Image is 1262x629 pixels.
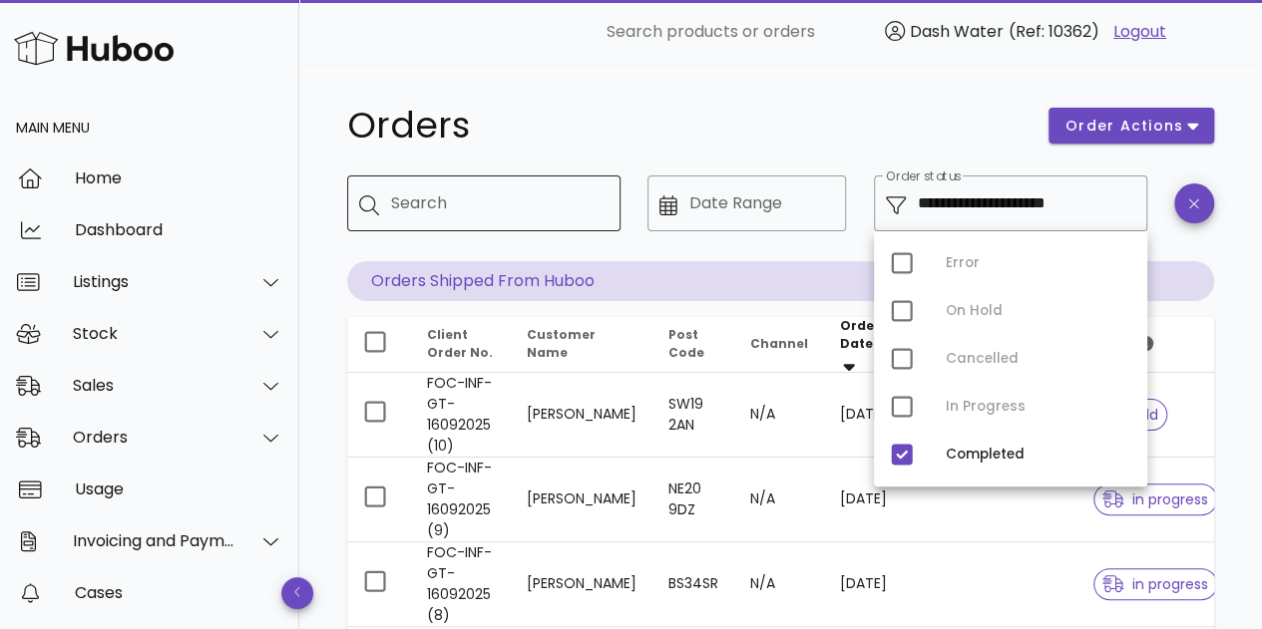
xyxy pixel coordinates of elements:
[75,479,283,498] div: Usage
[73,324,235,343] div: Stock
[668,326,704,361] span: Post Code
[14,27,174,70] img: Huboo Logo
[511,542,652,627] td: [PERSON_NAME]
[73,376,235,395] div: Sales
[427,326,493,361] span: Client Order No.
[734,317,824,373] th: Channel
[511,458,652,542] td: [PERSON_NAME]
[1009,20,1099,43] span: (Ref: 10362)
[527,326,596,361] span: Customer Name
[75,168,283,187] div: Home
[511,373,652,458] td: [PERSON_NAME]
[411,373,511,458] td: FOC-INF-GT-16092025 (10)
[73,531,235,550] div: Invoicing and Payments
[73,272,235,291] div: Listings
[824,373,903,458] td: [DATE]
[886,169,961,184] label: Order status
[411,317,511,373] th: Client Order No.
[347,261,1214,301] p: Orders Shipped From Huboo
[347,108,1025,144] h1: Orders
[734,458,824,542] td: N/A
[824,542,903,627] td: [DATE]
[840,317,880,352] span: Order Date
[75,220,283,239] div: Dashboard
[734,542,824,627] td: N/A
[411,542,511,627] td: FOC-INF-GT-16092025 (8)
[824,317,903,373] th: Order Date: Sorted descending. Activate to remove sorting.
[411,458,511,542] td: FOC-INF-GT-16092025 (9)
[1077,317,1233,373] th: Status
[652,542,734,627] td: BS34SR
[652,317,734,373] th: Post Code
[1113,20,1166,44] a: Logout
[1102,577,1208,591] span: in progress
[750,335,808,352] span: Channel
[1102,492,1208,506] span: in progress
[910,20,1004,43] span: Dash Water
[652,458,734,542] td: NE20 9DZ
[946,447,1131,463] div: Completed
[511,317,652,373] th: Customer Name
[652,373,734,458] td: SW19 2AN
[1049,108,1214,144] button: order actions
[73,428,235,447] div: Orders
[75,583,283,602] div: Cases
[824,458,903,542] td: [DATE]
[734,373,824,458] td: N/A
[1064,116,1184,137] span: order actions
